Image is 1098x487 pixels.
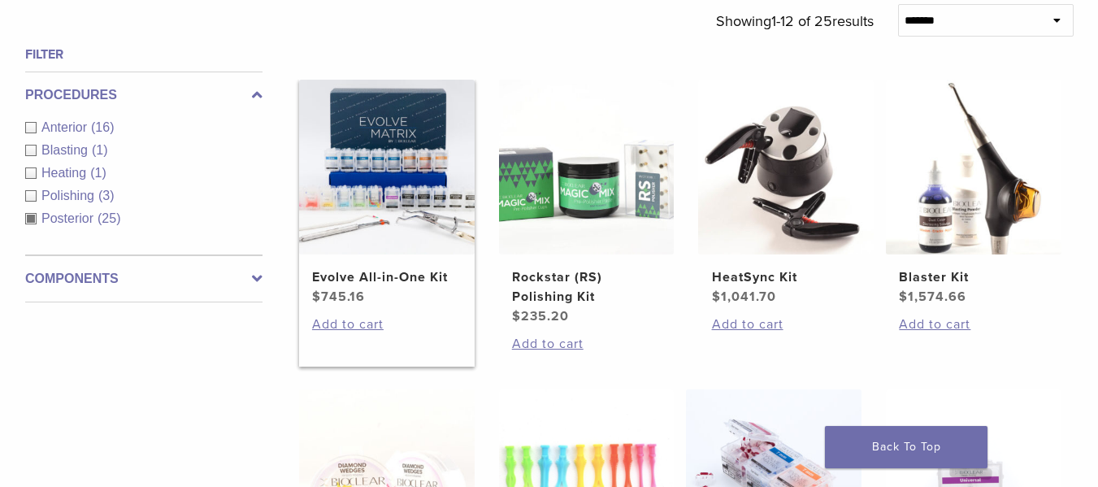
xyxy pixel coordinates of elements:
[91,120,114,134] span: (16)
[899,267,1048,287] h2: Blaster Kit
[299,80,475,255] img: Evolve All-in-One Kit
[41,120,91,134] span: Anterior
[41,166,90,180] span: Heating
[886,80,1061,255] img: Blaster Kit
[41,189,98,202] span: Polishing
[312,315,461,334] a: Add to cart: “Evolve All-in-One Kit”
[98,189,115,202] span: (3)
[499,80,675,255] img: Rockstar (RS) Polishing Kit
[712,289,776,305] bdi: 1,041.70
[899,289,908,305] span: $
[712,267,861,287] h2: HeatSync Kit
[92,143,108,157] span: (1)
[825,426,987,468] a: Back To Top
[41,211,98,225] span: Posterior
[712,289,721,305] span: $
[312,267,461,287] h2: Evolve All-in-One Kit
[90,166,106,180] span: (1)
[886,80,1061,307] a: Blaster KitBlaster Kit $1,574.66
[25,85,263,105] label: Procedures
[899,289,966,305] bdi: 1,574.66
[698,80,874,255] img: HeatSync Kit
[499,80,675,327] a: Rockstar (RS) Polishing KitRockstar (RS) Polishing Kit $235.20
[512,267,661,307] h2: Rockstar (RS) Polishing Kit
[512,308,569,324] bdi: 235.20
[512,334,661,354] a: Add to cart: “Rockstar (RS) Polishing Kit”
[25,269,263,289] label: Components
[716,4,874,38] p: Showing results
[312,289,321,305] span: $
[771,12,832,30] span: 1-12 of 25
[712,315,861,334] a: Add to cart: “HeatSync Kit”
[698,80,874,307] a: HeatSync KitHeatSync Kit $1,041.70
[25,45,263,64] h4: Filter
[41,143,92,157] span: Blasting
[98,211,120,225] span: (25)
[512,308,521,324] span: $
[312,289,365,305] bdi: 745.16
[899,315,1048,334] a: Add to cart: “Blaster Kit”
[299,80,475,307] a: Evolve All-in-One KitEvolve All-in-One Kit $745.16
